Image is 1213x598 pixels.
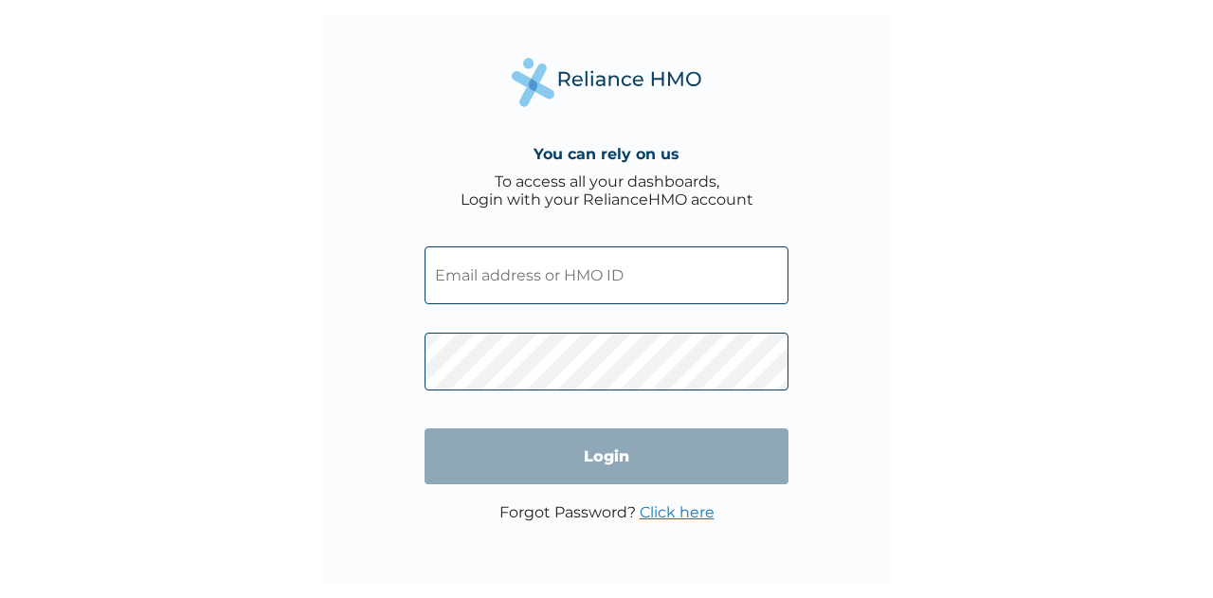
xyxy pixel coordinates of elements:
[534,145,679,163] h4: You can rely on us
[499,503,715,521] p: Forgot Password?
[461,172,753,208] div: To access all your dashboards, Login with your RelianceHMO account
[512,58,701,106] img: Reliance Health's Logo
[425,428,788,484] input: Login
[640,503,715,521] a: Click here
[425,246,788,304] input: Email address or HMO ID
